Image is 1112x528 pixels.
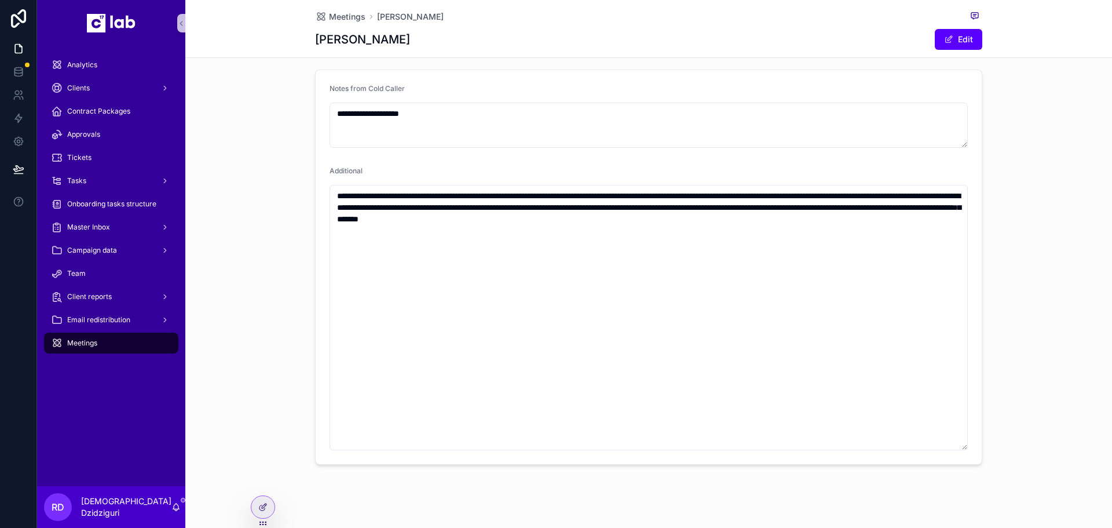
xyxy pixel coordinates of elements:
span: Analytics [67,60,97,70]
h1: [PERSON_NAME] [315,31,410,48]
a: Master Inbox [44,217,178,238]
a: Tickets [44,147,178,168]
a: Onboarding tasks structure [44,194,178,214]
span: Notes from Cold Caller [330,84,405,93]
span: Master Inbox [67,223,110,232]
span: Client reports [67,292,112,301]
span: Tickets [67,153,92,162]
a: Meetings [315,11,365,23]
a: Email redistribution [44,309,178,330]
span: Contract Packages [67,107,130,116]
a: Team [44,263,178,284]
span: Clients [67,83,90,93]
a: Approvals [44,124,178,145]
span: Additional [330,166,363,175]
p: [DEMOGRAPHIC_DATA] Dzidziguri [81,496,171,519]
a: Tasks [44,170,178,191]
a: Contract Packages [44,101,178,122]
span: Meetings [329,11,365,23]
span: Approvals [67,130,100,139]
a: Client reports [44,286,178,307]
span: Email redistribution [67,315,130,325]
div: scrollable content [37,46,185,369]
img: App logo [87,14,136,32]
a: Meetings [44,333,178,354]
span: Onboarding tasks structure [67,199,156,209]
a: [PERSON_NAME] [377,11,444,23]
button: Edit [935,29,982,50]
span: Meetings [67,338,97,348]
span: Campaign data [67,246,117,255]
span: Team [67,269,86,278]
span: Tasks [67,176,86,185]
a: Analytics [44,54,178,75]
span: RD [52,500,64,514]
a: Clients [44,78,178,99]
a: Campaign data [44,240,178,261]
